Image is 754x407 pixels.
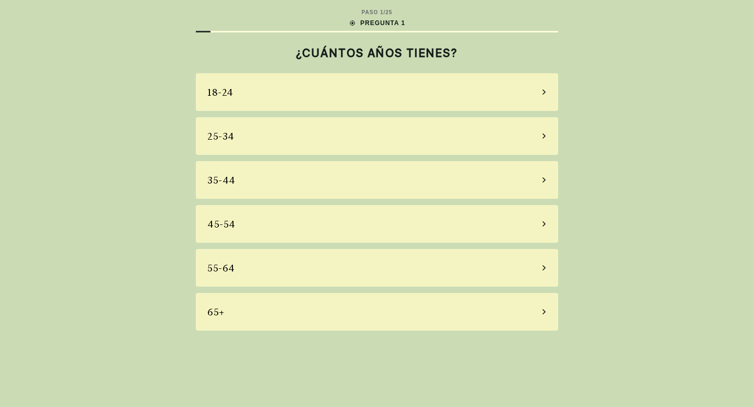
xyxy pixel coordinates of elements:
div: 25-34 [207,129,235,143]
div: 18-24 [207,85,234,99]
div: 45-54 [207,217,236,231]
div: PREGUNTA 1 [349,18,405,28]
div: 35-44 [207,173,236,187]
h2: ¿CUÁNTOS AÑOS TIENES? [196,46,558,60]
div: PASO 1 / 25 [362,8,393,16]
div: 55-64 [207,261,235,275]
div: 65+ [207,305,225,319]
